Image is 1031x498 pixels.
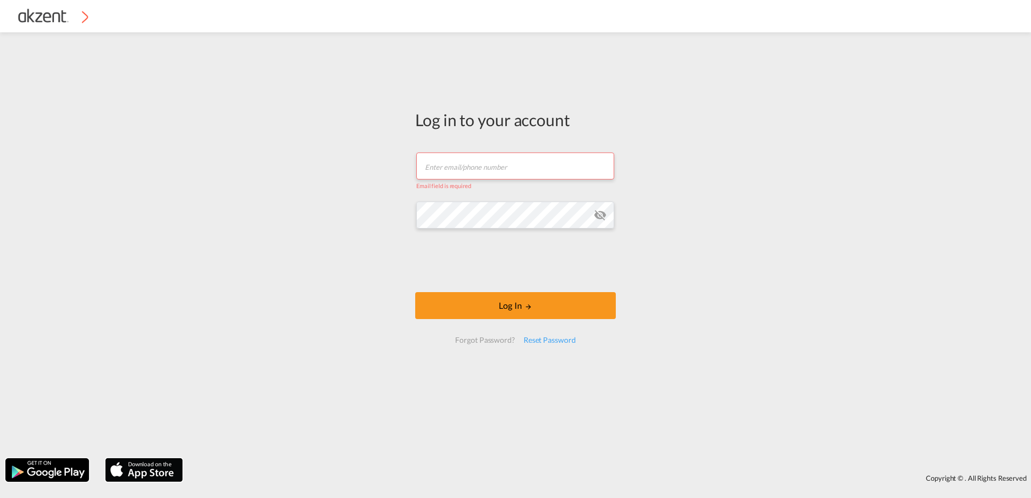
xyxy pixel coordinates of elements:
div: Copyright © . All Rights Reserved [188,469,1031,487]
iframe: reCAPTCHA [434,239,597,281]
span: Email field is required [416,182,471,189]
div: Forgot Password? [451,330,519,350]
md-icon: icon-eye-off [594,209,607,222]
button: LOGIN [415,292,616,319]
img: google.png [4,457,90,483]
input: Enter email/phone number [416,153,614,179]
img: apple.png [104,457,184,483]
div: Reset Password [519,330,580,350]
div: Log in to your account [415,108,616,131]
img: c72fcea0ad0611ed966209c23b7bd3dd.png [16,4,89,29]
